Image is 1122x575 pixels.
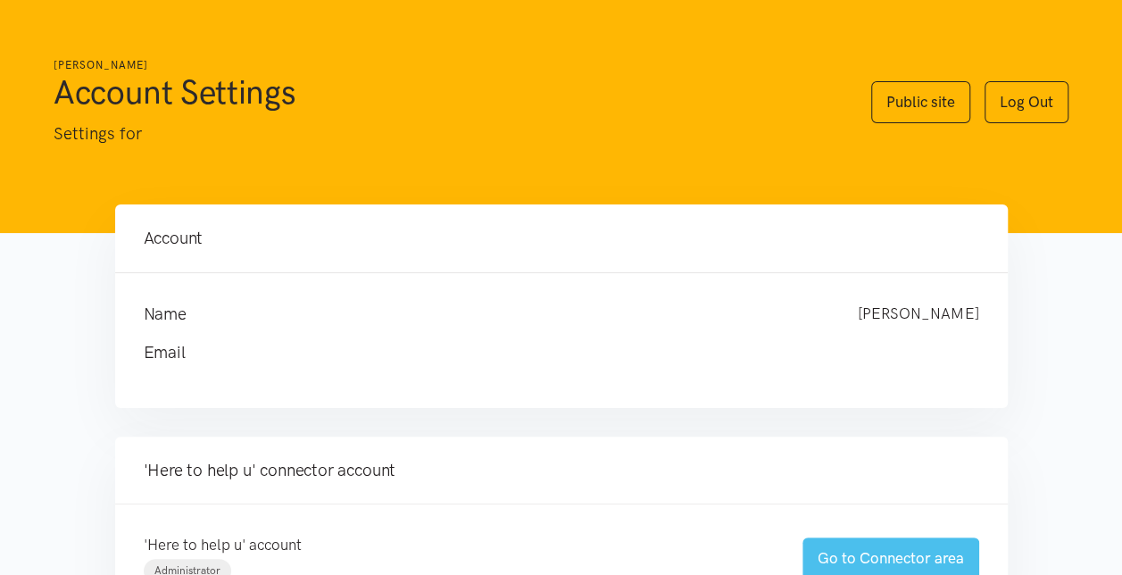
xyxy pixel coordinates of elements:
h1: Account Settings [54,71,835,113]
h4: Email [144,340,943,365]
h4: 'Here to help u' connector account [144,458,979,483]
div: [PERSON_NAME] [840,302,997,327]
p: 'Here to help u' account [144,533,767,557]
h4: Name [144,302,822,327]
a: Log Out [985,81,1068,123]
h4: Account [144,226,979,251]
h6: [PERSON_NAME] [54,57,835,74]
a: Public site [871,81,970,123]
p: Settings for [54,121,835,147]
